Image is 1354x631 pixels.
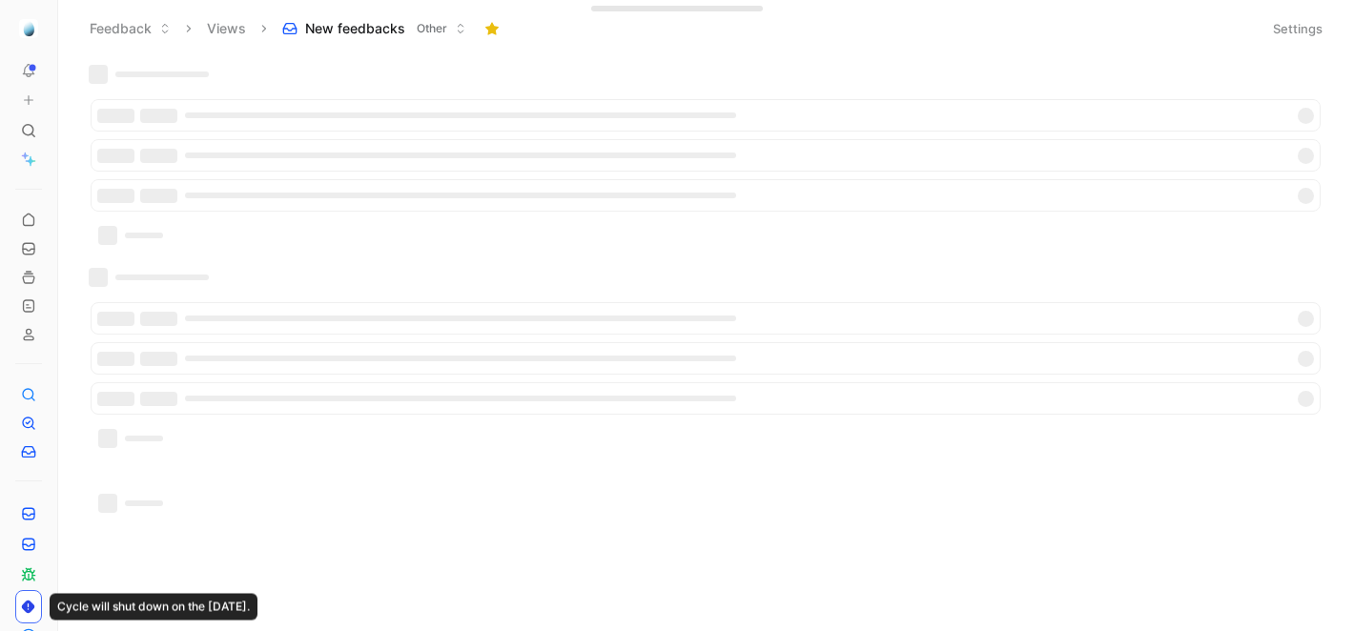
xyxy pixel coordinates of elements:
button: New feedbacksOther [274,14,475,43]
button: Feedback [81,14,179,43]
img: Alvie [19,19,38,38]
span: Other [417,19,447,38]
button: Settings [1264,15,1331,42]
div: Cycle will shut down on the [DATE]. [50,594,257,621]
button: Alvie [15,15,42,42]
button: Views [198,14,255,43]
span: New feedbacks [305,19,405,38]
